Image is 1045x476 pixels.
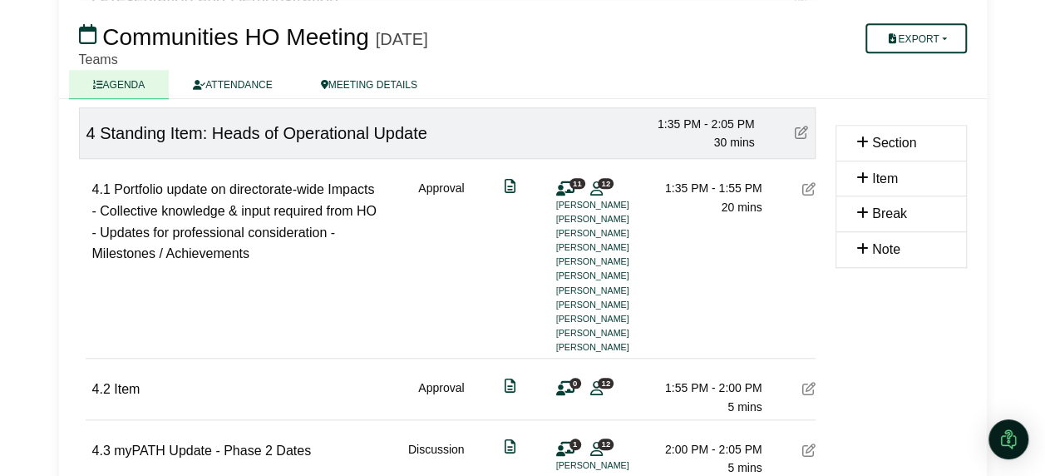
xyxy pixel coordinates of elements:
[988,419,1028,459] div: Open Intercom Messenger
[100,124,427,142] span: Standing Item: Heads of Operational Update
[569,378,581,389] span: 0
[556,298,681,312] li: [PERSON_NAME]
[872,242,900,256] span: Note
[727,400,762,414] span: 5 mins
[92,382,111,396] span: 4.2
[69,70,170,99] a: AGENDA
[872,136,916,150] span: Section
[114,382,140,396] span: Item
[727,461,762,474] span: 5 mins
[638,115,755,133] div: 1:35 PM - 2:05 PM
[865,23,966,53] button: Export
[114,444,311,458] span: myPATH Update - Phase 2 Dates
[721,201,762,214] span: 20 mins
[169,70,296,99] a: ATTENDANCE
[376,29,428,49] div: [DATE]
[86,124,96,142] span: 4
[569,439,581,449] span: 1
[646,179,762,197] div: 1:35 PM - 1:55 PM
[79,52,118,67] span: Teams
[713,136,754,149] span: 30 mins
[556,226,681,240] li: [PERSON_NAME]
[92,182,377,260] span: Portfolio update on directorate-wide Impacts - Collective knowledge & input required from HO - Up...
[418,179,464,355] div: Approval
[92,444,111,458] span: 4.3
[569,178,585,189] span: 11
[872,206,907,221] span: Break
[418,379,464,416] div: Approval
[646,379,762,397] div: 1:55 PM - 2:00 PM
[556,284,681,298] li: [PERSON_NAME]
[556,255,681,269] li: [PERSON_NAME]
[598,378,614,389] span: 12
[556,312,681,326] li: [PERSON_NAME]
[556,269,681,283] li: [PERSON_NAME]
[556,240,681,255] li: [PERSON_NAME]
[556,459,681,473] li: [PERSON_NAME]
[297,70,441,99] a: MEETING DETAILS
[598,439,614,449] span: 12
[872,171,898,186] span: Item
[92,182,111,196] span: 4.1
[556,212,681,226] li: [PERSON_NAME]
[646,440,762,459] div: 2:00 PM - 2:05 PM
[598,178,614,189] span: 12
[556,198,681,212] li: [PERSON_NAME]
[556,340,681,355] li: [PERSON_NAME]
[556,326,681,340] li: [PERSON_NAME]
[102,24,369,50] span: Communities HO Meeting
